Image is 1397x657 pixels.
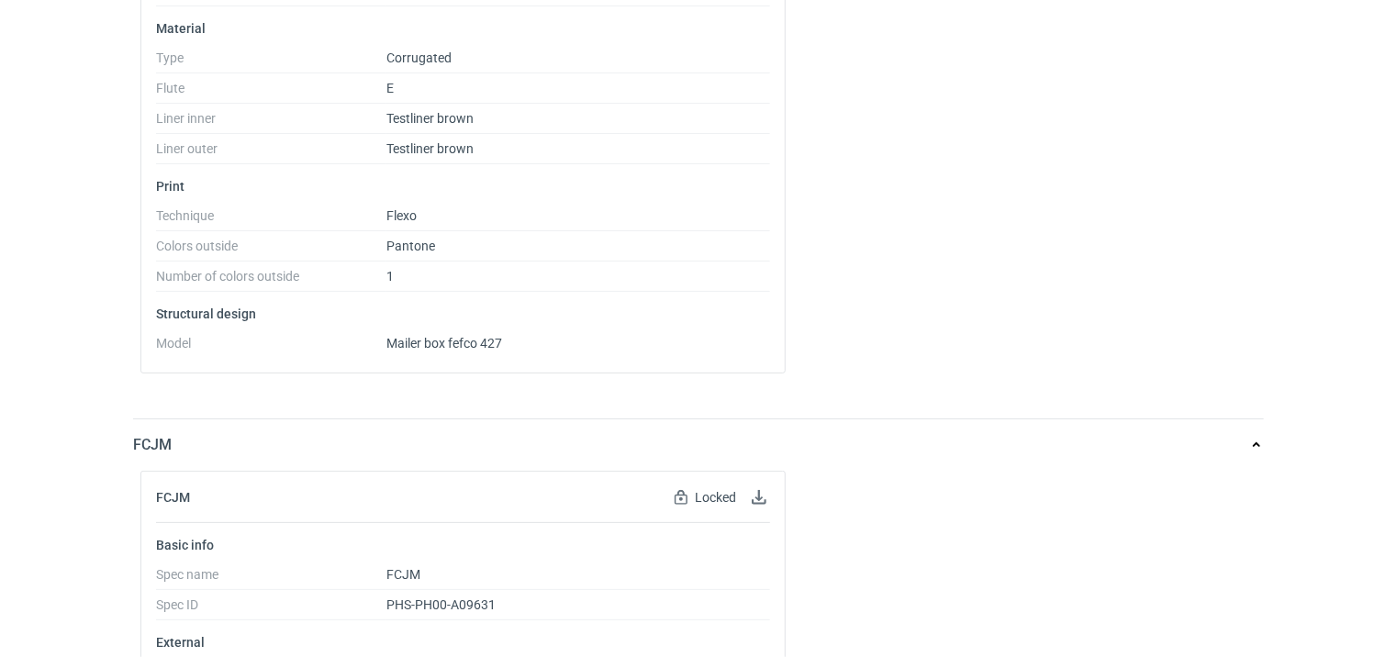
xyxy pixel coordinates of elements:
[386,336,502,351] span: Mailer box fefco 427
[156,21,770,36] p: Material
[156,567,386,590] dt: Spec name
[156,490,190,505] h2: FCJM
[156,336,386,358] dt: Model
[386,597,496,612] span: PHS-PH00-A09631
[386,81,394,95] span: E
[156,111,386,134] dt: Liner inner
[386,208,417,223] span: Flexo
[156,538,770,552] p: Basic info
[386,239,435,253] span: Pantone
[156,81,386,104] dt: Flute
[386,269,394,284] span: 1
[156,635,770,650] p: External
[156,269,386,292] dt: Number of colors outside
[386,50,452,65] span: Corrugated
[156,179,770,194] p: Print
[156,50,386,73] dt: Type
[670,486,741,508] div: Locked
[156,597,386,620] dt: Spec ID
[156,141,386,164] dt: Liner outer
[386,567,420,582] span: FCJM
[386,111,474,126] span: Testliner brown
[748,486,770,508] button: Download specification
[386,141,474,156] span: Testliner brown
[156,306,770,321] p: Structural design
[156,239,386,262] dt: Colors outside
[156,208,386,231] dt: Technique
[133,434,172,456] p: FCJM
